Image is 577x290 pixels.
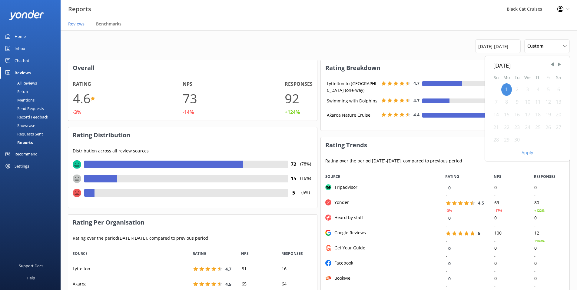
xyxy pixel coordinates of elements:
[493,61,561,70] div: [DATE]
[4,130,61,138] a: Requests Sent
[534,253,535,259] div: -
[494,208,502,213] div: -17%
[489,275,529,282] div: 0
[478,230,480,236] span: 5
[546,75,550,80] abbr: Friday
[448,185,450,191] span: 0
[73,251,88,256] span: Source
[183,88,197,108] h1: 73
[4,113,61,121] a: Record Feedback
[448,215,450,221] span: 0
[225,266,231,272] span: 4.7
[73,80,91,88] h4: Rating
[512,108,522,121] div: Tue Sep 16 2025
[19,260,43,272] div: Support Docs
[183,80,192,88] h4: NPS
[331,245,365,251] div: Get Your Guide
[325,158,565,164] p: Rating over the period [DATE] - [DATE] , compared to previous period
[501,83,512,96] div: Mon Sep 01 2025
[241,251,249,256] span: NPS
[73,148,313,154] p: Distribution across all review sources
[549,62,555,68] span: Previous Month
[534,208,544,213] div: +122%
[529,229,569,237] div: 12
[543,96,553,108] div: Fri Sep 12 2025
[512,83,522,96] div: Tue Sep 02 2025
[529,260,569,267] div: 0
[491,96,501,108] div: Sun Sep 07 2025
[501,134,512,146] div: Mon Sep 29 2025
[237,261,277,276] div: 81
[288,189,299,197] h4: 5
[501,108,512,121] div: Mon Sep 15 2025
[522,108,533,121] div: Wed Sep 17 2025
[4,121,35,130] div: Showcase
[553,121,564,134] div: Sat Sep 27 2025
[299,161,313,175] p: (78%)
[68,261,189,276] div: Lyttelton
[534,284,535,289] div: -
[446,238,447,244] div: -
[413,80,419,86] span: 4.7
[522,96,533,108] div: Wed Sep 10 2025
[68,4,91,14] h3: Reports
[183,108,194,116] div: -14%
[501,96,512,108] div: Mon Sep 08 2025
[553,96,564,108] div: Sat Sep 13 2025
[446,223,447,228] div: -
[512,134,522,146] div: Tue Sep 30 2025
[494,223,495,228] div: -
[529,275,569,282] div: 0
[193,251,207,256] span: RATING
[533,96,543,108] div: Thu Sep 11 2025
[494,284,495,289] div: -
[225,281,231,287] span: 4.5
[281,251,303,256] span: RESPONSES
[529,245,569,252] div: 0
[321,184,570,290] div: grid
[4,121,61,130] a: Showcase
[331,199,349,206] div: Yonder
[448,261,450,266] span: 0
[527,43,547,49] span: Custom
[73,235,313,242] p: Rating over the period [DATE] - [DATE] , compared to previous period
[536,75,541,80] abbr: Thursday
[4,79,61,87] a: All Reviews
[285,108,300,116] div: +124%
[4,130,43,138] div: Requests Sent
[533,108,543,121] div: Thu Sep 18 2025
[553,83,564,96] div: Sat Sep 06 2025
[553,108,564,121] div: Sat Sep 20 2025
[534,223,535,228] div: -
[4,104,61,113] a: Send Requests
[15,148,38,160] div: Recommend
[501,121,512,134] div: Mon Sep 22 2025
[9,10,44,20] img: yonder-white-logo.png
[524,75,531,80] abbr: Wednesday
[68,127,317,143] h3: Rating Distribution
[448,276,450,282] span: 0
[325,98,380,104] div: Swimming with Dolphins
[494,193,495,198] div: -
[445,174,459,179] span: RATING
[288,175,299,183] h4: 15
[4,87,28,96] div: Setup
[522,83,533,96] div: Wed Sep 03 2025
[331,184,357,191] div: Tripadvisor
[331,229,366,236] div: Google Reviews
[4,87,61,96] a: Setup
[489,214,529,222] div: 0
[4,138,33,147] div: Reports
[512,96,522,108] div: Tue Sep 09 2025
[446,193,447,198] div: -
[331,275,350,282] div: BookMe
[325,80,380,94] div: Lyttelton to [GEOGRAPHIC_DATA] (one-way)
[446,268,447,274] div: -
[446,253,447,259] div: -
[494,174,501,179] span: NPS
[299,189,313,203] p: (5%)
[68,215,317,230] h3: Rating Per Organisation
[512,121,522,134] div: Tue Sep 23 2025
[285,88,299,108] h1: 92
[534,238,544,244] div: +140%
